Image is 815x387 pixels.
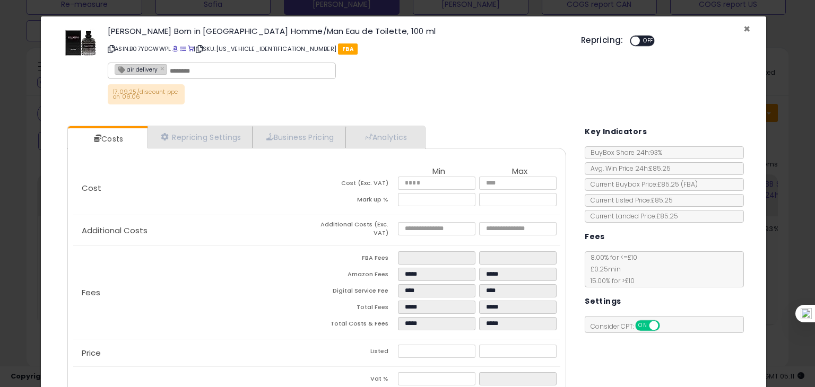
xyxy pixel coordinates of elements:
[585,230,605,243] h5: Fees
[317,177,398,193] td: Cost (Exc. VAT)
[65,27,97,59] img: 415dzHwKuTL._SL60_.jpg
[658,321,675,330] span: OFF
[317,317,398,333] td: Total Costs & Fees
[585,125,647,138] h5: Key Indicators
[108,84,185,104] p: 17.09.25/discount ppc on 09.06
[398,167,479,177] th: Min
[585,253,637,285] span: 8.00 % for <= £10
[317,221,398,240] td: Additional Costs (Exc. VAT)
[188,45,194,53] a: Your listing only
[585,148,662,157] span: BuyBox Share 24h: 93%
[317,345,398,361] td: Listed
[581,36,623,45] h5: Repricing:
[585,212,678,221] span: Current Landed Price: £85.25
[253,126,345,148] a: Business Pricing
[585,265,621,274] span: £0.25 min
[743,21,750,37] span: ×
[73,349,317,357] p: Price
[585,322,674,331] span: Consider CPT:
[108,40,565,57] p: ASIN: B07YDGWWPL | SKU: [US_VEHICLE_IDENTIFICATION_NUMBER]
[636,321,649,330] span: ON
[172,45,178,53] a: BuyBox page
[345,126,424,148] a: Analytics
[160,64,167,73] a: ×
[801,308,812,319] img: one_i.png
[73,226,317,235] p: Additional Costs
[585,164,671,173] span: Avg. Win Price 24h: £85.25
[317,268,398,284] td: Amazon Fees
[585,196,673,205] span: Current Listed Price: £85.25
[73,184,317,192] p: Cost
[115,65,158,74] span: air delivery
[585,295,621,308] h5: Settings
[180,45,186,53] a: All offer listings
[640,37,657,46] span: OFF
[338,43,358,55] span: FBA
[317,284,398,301] td: Digital Service Fee
[317,251,398,268] td: FBA Fees
[317,301,398,317] td: Total Fees
[317,193,398,209] td: Mark up %
[108,27,565,35] h3: [PERSON_NAME] Born in [GEOGRAPHIC_DATA] Homme/Man Eau de Toilette, 100 ml
[73,288,317,297] p: Fees
[148,126,253,148] a: Repricing Settings
[585,276,635,285] span: 15.00 % for > £10
[479,167,560,177] th: Max
[585,180,698,189] span: Current Buybox Price:
[681,180,698,189] span: ( FBA )
[68,128,146,149] a: Costs
[657,180,698,189] span: £85.25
